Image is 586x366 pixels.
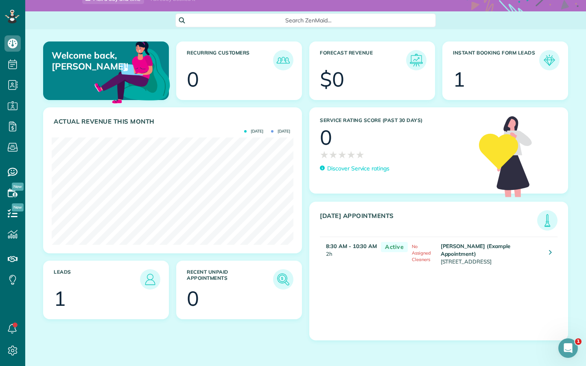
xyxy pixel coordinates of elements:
h3: Leads [54,269,140,290]
span: ★ [356,148,365,162]
td: [STREET_ADDRESS] [439,237,543,270]
a: Discover Service ratings [320,164,389,173]
h3: [DATE] Appointments [320,212,537,231]
span: No Assigned Cleaners [412,244,431,262]
img: icon_form_leads-04211a6a04a5b2264e4ee56bc0799ec3eb69b7e499cbb523a139df1d13a81ae0.png [541,52,558,68]
span: New [12,203,24,211]
span: [DATE] [271,129,290,133]
span: ★ [338,148,347,162]
div: 0 [187,69,199,89]
p: Discover Service ratings [327,164,389,173]
td: 2h [320,237,377,270]
iframe: Intercom live chat [558,338,578,358]
span: 1 [575,338,582,345]
div: 1 [453,69,465,89]
h3: Recurring Customers [187,50,273,70]
h3: Actual Revenue this month [54,118,293,125]
img: icon_unpaid_appointments-47b8ce3997adf2238b356f14209ab4cced10bd1f174958f3ca8f1d0dd7fffeee.png [275,271,291,288]
img: icon_todays_appointments-901f7ab196bb0bea1936b74009e4eb5ffbc2d2711fa7634e0d609ed5ef32b18b.png [539,212,555,229]
h3: Service Rating score (past 30 days) [320,118,471,123]
h3: Recent unpaid appointments [187,269,273,290]
h3: Instant Booking Form Leads [453,50,539,70]
img: icon_recurring_customers-cf858462ba22bcd05b5a5880d41d6543d210077de5bb9ebc9590e49fd87d84ed.png [275,52,291,68]
img: icon_forecast_revenue-8c13a41c7ed35a8dcfafea3cbb826a0462acb37728057bba2d056411b612bbbe.png [408,52,424,68]
p: Welcome back, [PERSON_NAME]! [52,50,128,72]
span: Active [381,242,408,252]
strong: [PERSON_NAME] (Example Appointment) [441,243,510,257]
span: ★ [329,148,338,162]
span: [DATE] [244,129,263,133]
h3: Forecast Revenue [320,50,406,70]
div: 0 [187,288,199,309]
img: dashboard_welcome-42a62b7d889689a78055ac9021e634bf52bae3f8056760290aed330b23ab8690.png [93,32,172,111]
div: 1 [54,288,66,309]
strong: 8:30 AM - 10:30 AM [326,243,377,249]
span: ★ [320,148,329,162]
span: ★ [347,148,356,162]
img: icon_leads-1bed01f49abd5b7fead27621c3d59655bb73ed531f8eeb49469d10e621d6b896.png [142,271,158,288]
div: 0 [320,127,332,148]
div: $0 [320,69,344,89]
span: New [12,183,24,191]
